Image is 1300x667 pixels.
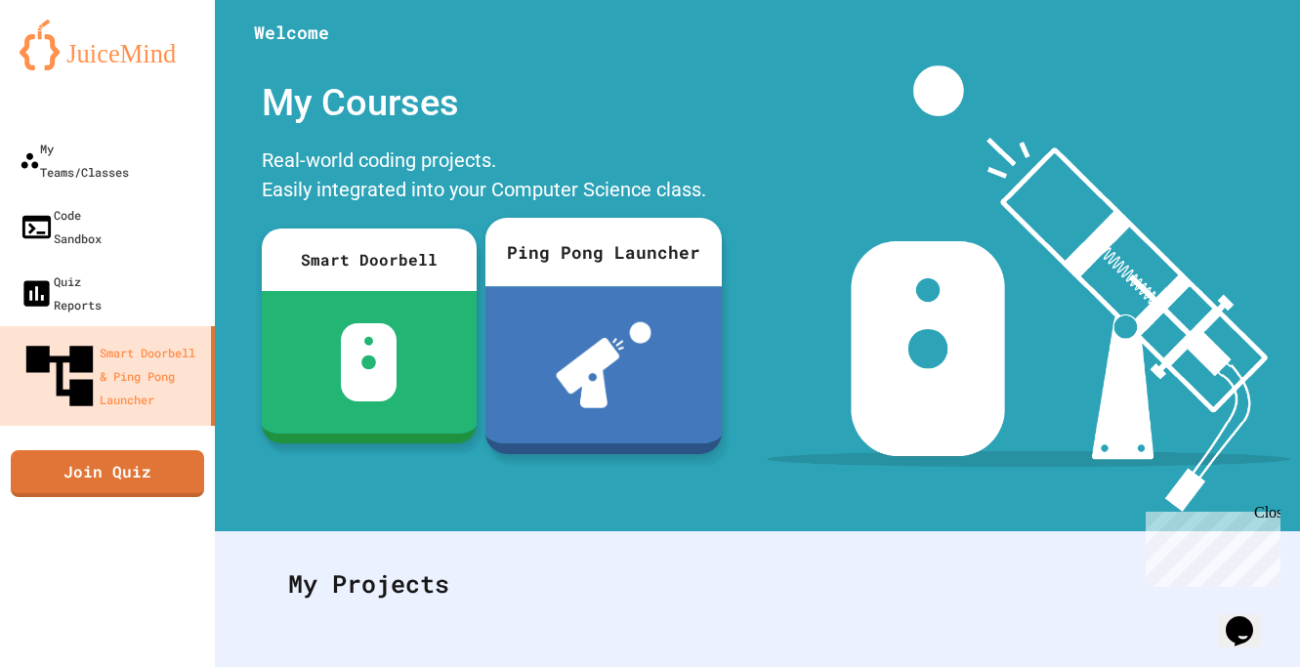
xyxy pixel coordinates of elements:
img: ppl-with-ball.png [556,322,651,408]
div: My Projects [269,546,1246,622]
img: logo-orange.svg [20,20,195,70]
div: Quiz Reports [20,270,102,316]
iframe: chat widget [1138,504,1280,587]
div: Smart Doorbell [262,229,477,291]
div: Smart Doorbell & Ping Pong Launcher [20,336,203,416]
div: Code Sandbox [20,203,102,250]
img: banner-image-my-projects.png [767,65,1290,512]
div: My Teams/Classes [20,137,129,184]
div: My Courses [252,65,721,141]
img: sdb-white.svg [341,323,397,401]
div: Ping Pong Launcher [485,218,722,286]
iframe: chat widget [1218,589,1280,647]
a: Join Quiz [11,450,204,497]
div: Real-world coding projects. Easily integrated into your Computer Science class. [252,141,721,214]
div: Chat with us now!Close [8,8,135,124]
